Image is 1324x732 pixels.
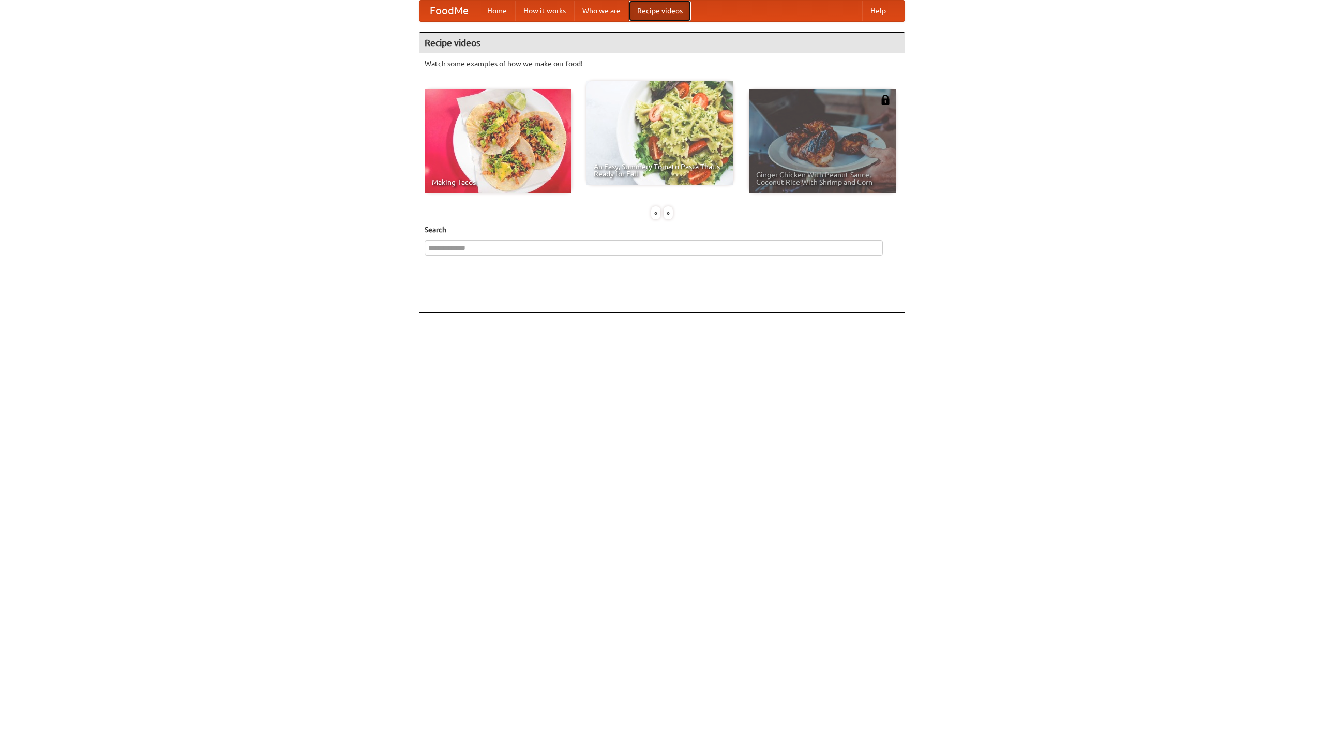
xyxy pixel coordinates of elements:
a: How it works [515,1,574,21]
a: Home [479,1,515,21]
a: An Easy, Summery Tomato Pasta That's Ready for Fall [586,81,733,185]
div: » [664,206,673,219]
a: Making Tacos [425,89,571,193]
p: Watch some examples of how we make our food! [425,58,899,69]
a: Recipe videos [629,1,691,21]
a: Who we are [574,1,629,21]
h5: Search [425,225,899,235]
img: 483408.png [880,95,891,105]
div: « [651,206,660,219]
a: FoodMe [419,1,479,21]
span: Making Tacos [432,178,564,186]
span: An Easy, Summery Tomato Pasta That's Ready for Fall [594,163,726,177]
a: Help [862,1,894,21]
h4: Recipe videos [419,33,905,53]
